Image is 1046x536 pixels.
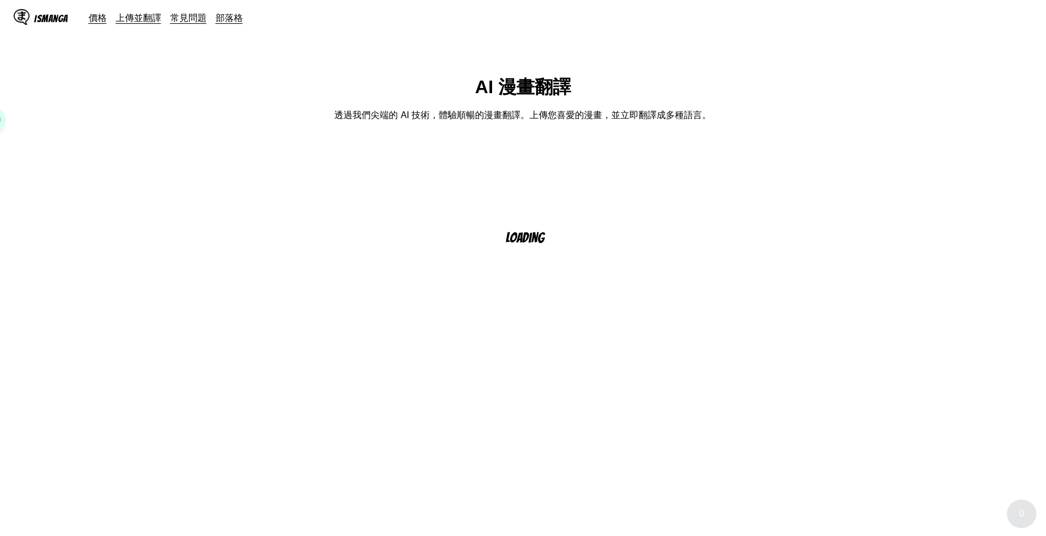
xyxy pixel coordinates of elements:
a: 上傳並翻譯 [116,12,161,23]
a: IsManga LogoIsManga [14,9,89,27]
p: Loading [506,231,559,245]
a: 常見問題 [170,12,207,23]
p: 透過我們尖端的 AI 技術，體驗順暢的漫畫翻譯。上傳您喜愛的漫畫，並立即翻譯成多種語言。 [334,109,711,122]
img: IsManga Logo [14,9,30,25]
h1: AI 漫畫翻譯 [475,75,571,100]
a: 價格 [89,12,107,23]
div: IsManga [34,13,68,24]
a: 部落格 [216,12,243,23]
